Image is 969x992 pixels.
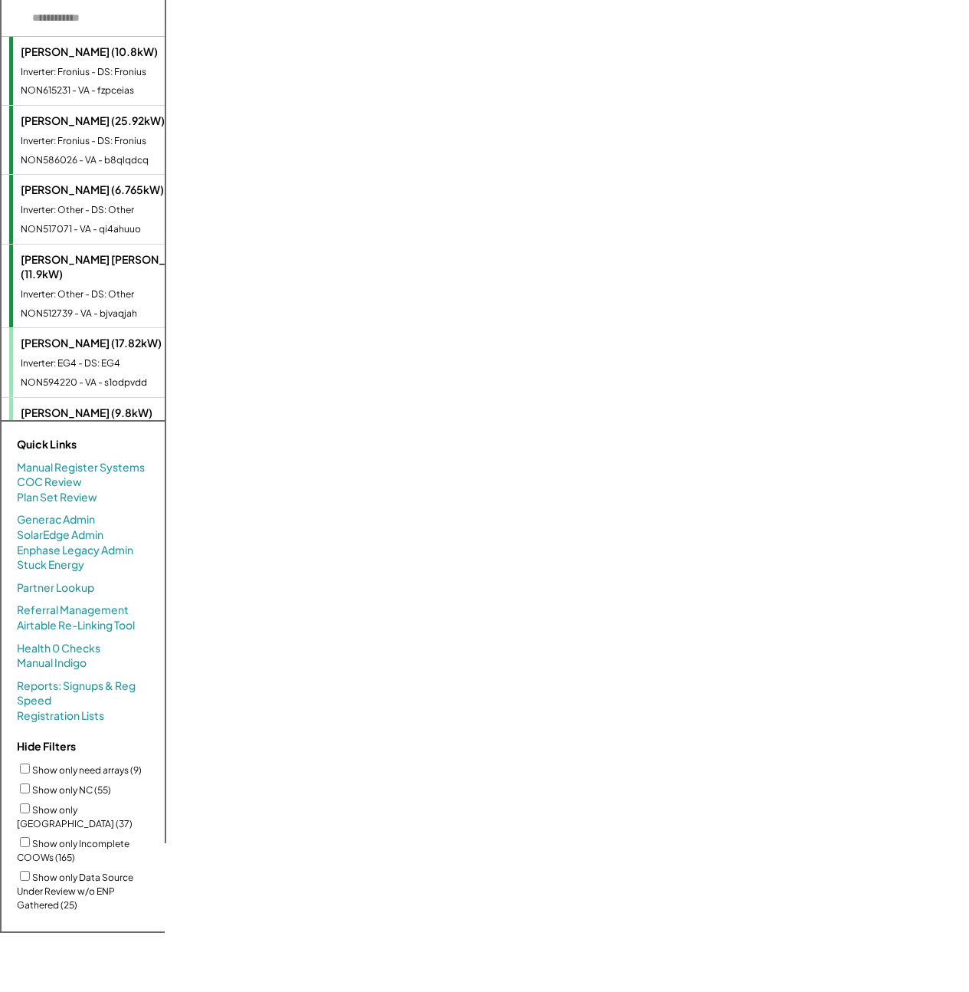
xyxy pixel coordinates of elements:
[17,872,133,911] label: Show only Data Source Under Review w/o ENP Gathered (25)
[21,357,208,370] div: Inverter: EG4 - DS: EG4
[17,618,135,633] a: Airtable Re-Linking Tool
[21,336,208,351] div: [PERSON_NAME] (17.82kW)
[21,182,208,198] div: [PERSON_NAME] (6.765kW)
[21,66,208,79] div: Inverter: Fronius - DS: Fronius
[17,678,149,708] a: Reports: Signups & Reg Speed
[21,406,208,421] div: [PERSON_NAME] (9.8kW)
[21,84,208,97] div: NON615231 - VA - fzpceias
[32,784,111,796] label: Show only NC (55)
[17,490,97,505] a: Plan Set Review
[17,580,94,596] a: Partner Lookup
[32,764,142,776] label: Show only need arrays (9)
[17,708,104,724] a: Registration Lists
[21,288,208,301] div: Inverter: Other - DS: Other
[17,512,95,527] a: Generac Admin
[21,113,208,129] div: [PERSON_NAME] (25.92kW)
[17,804,133,829] label: Show only [GEOGRAPHIC_DATA] (37)
[17,739,76,753] strong: Hide Filters
[17,557,84,573] a: Stuck Energy
[17,475,82,490] a: COC Review
[21,223,208,236] div: NON517071 - VA - qi4ahuuo
[21,154,208,167] div: NON586026 - VA - b8qlqdcq
[17,437,170,452] div: Quick Links
[21,376,208,389] div: NON594220 - VA - s1odpvdd
[17,543,133,558] a: Enphase Legacy Admin
[21,44,208,60] div: [PERSON_NAME] (10.8kW)
[21,204,208,217] div: Inverter: Other - DS: Other
[17,655,87,671] a: Manual Indigo
[17,527,103,543] a: SolarEdge Admin
[21,135,208,148] div: Inverter: Fronius - DS: Fronius
[21,252,208,282] div: [PERSON_NAME] [PERSON_NAME] (11.9kW)
[21,307,208,320] div: NON512739 - VA - bjvaqjah
[17,460,145,475] a: Manual Register Systems
[17,641,100,656] a: Health 0 Checks
[17,838,129,863] label: Show only Incomplete COOWs (165)
[17,603,129,618] a: Referral Management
